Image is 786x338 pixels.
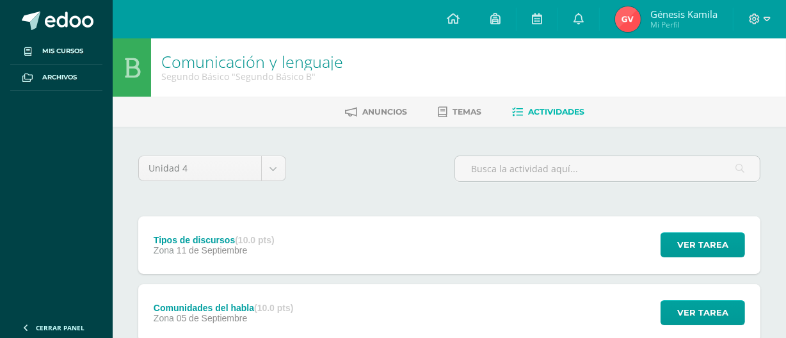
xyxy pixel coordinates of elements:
span: Archivos [42,72,77,83]
button: Ver tarea [661,300,745,325]
span: Zona [154,313,174,323]
a: Unidad 4 [139,156,285,181]
span: Mis cursos [42,46,83,56]
div: Segundo Básico 'Segundo Básico B' [161,70,343,83]
button: Ver tarea [661,232,745,257]
a: Archivos [10,65,102,91]
span: Anuncios [362,107,407,117]
a: Mis cursos [10,38,102,65]
span: 11 de Septiembre [177,245,248,255]
div: Tipos de discursos [154,235,275,245]
input: Busca la actividad aquí... [455,156,760,181]
span: Ver tarea [677,233,728,257]
div: Comunidades del habla [154,303,294,313]
span: Ver tarea [677,301,728,325]
span: Cerrar panel [36,323,84,332]
span: Zona [154,245,174,255]
strong: (10.0 pts) [254,303,293,313]
span: Temas [453,107,481,117]
h1: Comunicación y lenguaje [161,52,343,70]
strong: (10.0 pts) [235,235,274,245]
span: Génesis Kamila [650,8,718,20]
a: Anuncios [345,102,407,122]
span: Actividades [528,107,584,117]
img: cb84ab7b6dd14cf89b79f802771bc091.png [615,6,641,32]
a: Actividades [512,102,584,122]
a: Temas [438,102,481,122]
span: Unidad 4 [148,156,252,181]
a: Comunicación y lenguaje [161,51,343,72]
span: 05 de Septiembre [177,313,248,323]
span: Mi Perfil [650,19,718,30]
